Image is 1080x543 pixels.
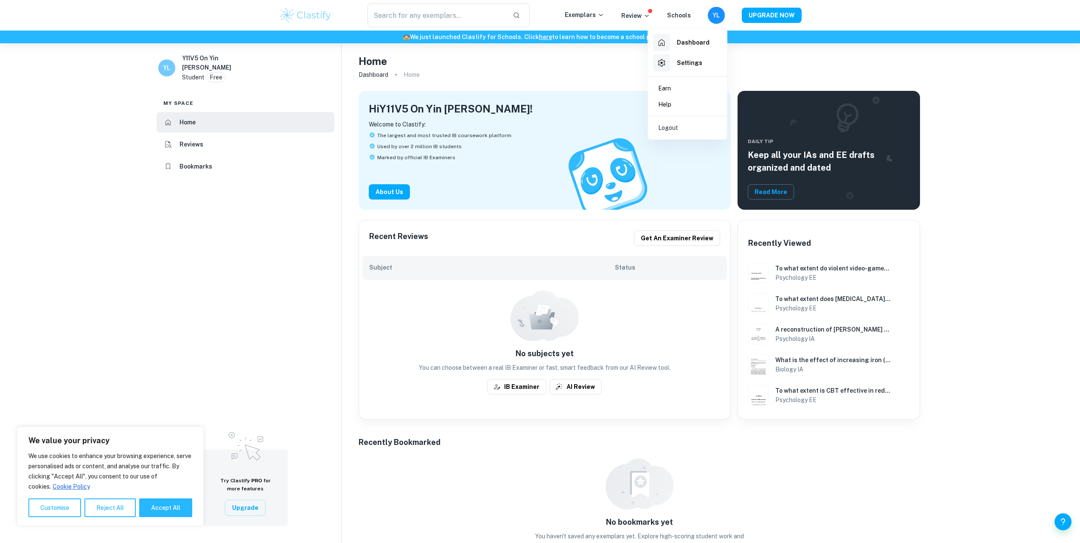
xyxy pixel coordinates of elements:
[139,498,192,517] button: Accept All
[651,32,724,53] a: Dashboard
[52,483,90,490] a: Cookie Policy
[658,100,671,109] p: Help
[84,498,136,517] button: Reject All
[28,451,192,492] p: We use cookies to enhance your browsing experience, serve personalised ads or content, and analys...
[28,436,192,446] p: We value your privacy
[677,58,702,68] h6: Settings
[28,498,81,517] button: Customise
[651,80,724,96] a: Earn
[651,53,724,73] a: Settings
[17,427,204,526] div: We value your privacy
[658,123,678,132] p: Logout
[651,96,724,113] a: Help
[677,38,710,47] h6: Dashboard
[658,84,671,93] p: Earn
